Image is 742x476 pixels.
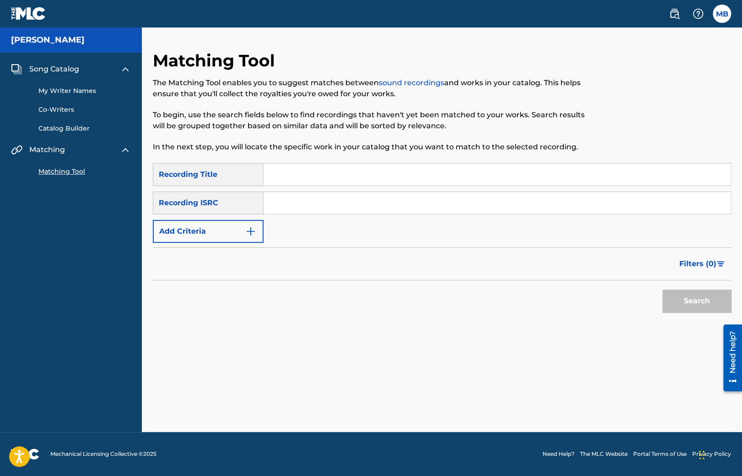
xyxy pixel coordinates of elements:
[665,5,683,23] a: Public Search
[716,320,742,396] iframe: Resource Center
[11,35,85,45] h5: Troy Verges
[693,8,704,19] img: help
[689,5,707,23] div: Help
[245,226,256,237] img: 9d2ae6d4665cec9f34b9.svg
[11,449,39,460] img: logo
[692,450,731,458] a: Privacy Policy
[679,258,716,269] span: Filters ( 0 )
[153,109,598,131] p: To begin, use the search fields below to find recordings that haven't yet been matched to your wo...
[29,64,79,75] span: Song Catalog
[11,64,79,75] a: Song CatalogSong Catalog
[50,450,156,458] span: Mechanical Licensing Collective © 2025
[11,144,22,155] img: Matching
[153,163,731,317] form: Search Form
[38,105,131,115] a: Co-Writers
[379,78,444,87] a: sound recordings
[153,220,263,243] button: Add Criteria
[38,124,131,133] a: Catalog Builder
[699,441,704,469] div: Drag
[38,167,131,176] a: Matching Tool
[717,261,725,267] img: filter
[633,450,687,458] a: Portal Terms of Use
[674,252,731,275] button: Filters (0)
[713,5,731,23] div: User Menu
[120,64,131,75] img: expand
[580,450,628,458] a: The MLC Website
[11,7,46,20] img: MLC Logo
[696,432,742,476] iframe: Chat Widget
[669,8,680,19] img: search
[153,77,598,99] p: The Matching Tool enables you to suggest matches between and works in your catalog. This helps en...
[11,64,22,75] img: Song Catalog
[153,50,280,71] h2: Matching Tool
[120,144,131,155] img: expand
[29,144,65,155] span: Matching
[153,142,598,153] p: In the next step, you will locate the specific work in your catalog that you want to match to the...
[38,86,131,96] a: My Writer Names
[543,450,575,458] a: Need Help?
